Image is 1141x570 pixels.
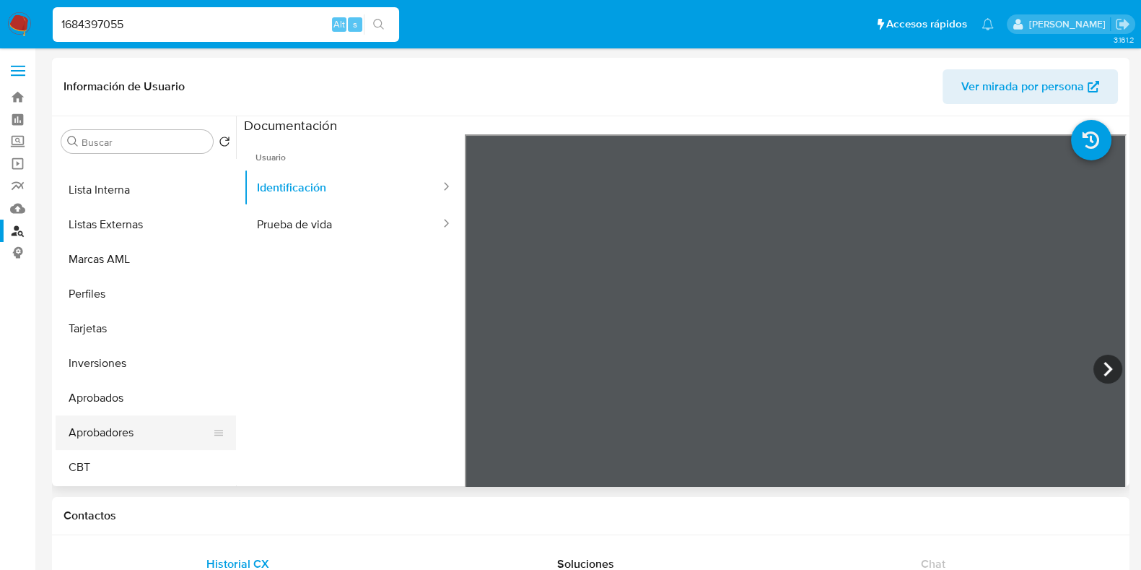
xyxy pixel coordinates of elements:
[82,136,207,149] input: Buscar
[56,277,236,311] button: Perfiles
[64,509,1118,523] h1: Contactos
[364,14,393,35] button: search-icon
[56,381,236,415] button: Aprobados
[961,69,1084,104] span: Ver mirada por persona
[64,79,185,94] h1: Información de Usuario
[56,346,236,381] button: Inversiones
[353,17,357,31] span: s
[1115,17,1130,32] a: Salir
[219,136,230,152] button: Volver al orden por defecto
[982,18,994,30] a: Notificaciones
[53,15,399,34] input: Buscar usuario o caso...
[886,17,967,32] span: Accesos rápidos
[1028,17,1110,31] p: noelia.huarte@mercadolibre.com
[943,69,1118,104] button: Ver mirada por persona
[67,136,79,147] button: Buscar
[56,173,236,207] button: Lista Interna
[56,311,236,346] button: Tarjetas
[56,242,236,277] button: Marcas AML
[56,415,224,450] button: Aprobadores
[56,450,236,485] button: CBT
[56,207,236,242] button: Listas Externas
[333,17,345,31] span: Alt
